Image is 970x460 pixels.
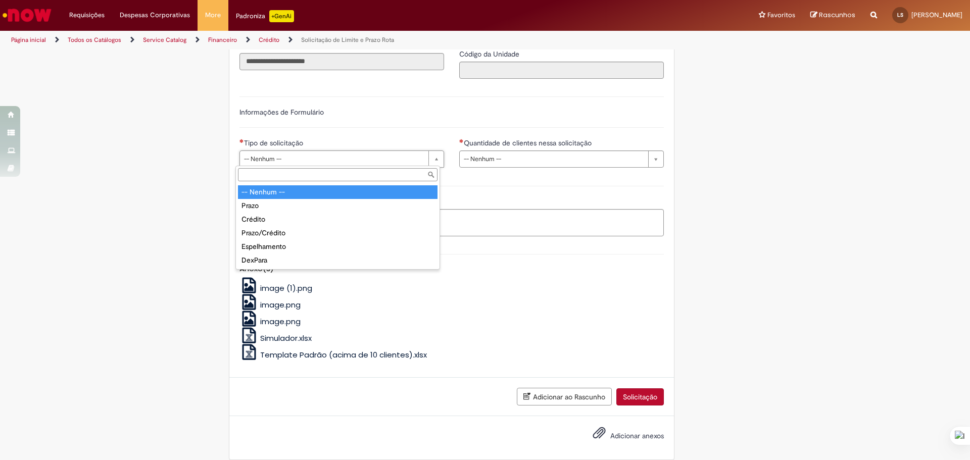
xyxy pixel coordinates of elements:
div: Espelhamento [238,240,438,253]
div: -- Nenhum -- [238,185,438,199]
div: Prazo [238,199,438,213]
div: Prazo/Crédito [238,226,438,240]
div: DexPara [238,253,438,267]
div: Crédito [238,213,438,226]
ul: Tipo de solicitação [236,183,440,269]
